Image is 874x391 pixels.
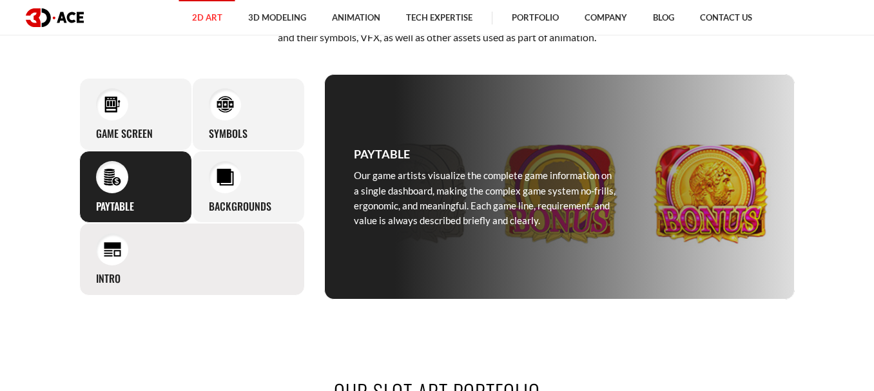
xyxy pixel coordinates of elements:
[26,8,84,27] img: logo dark
[96,200,134,213] h3: Paytable
[209,200,271,213] h3: Backgrounds
[354,168,618,229] p: Our game artists visualize the complete game information on a single dashboard, making the comple...
[217,95,234,113] img: Symbols
[209,127,248,140] h3: Symbols
[104,95,121,113] img: Game screen
[96,272,121,285] h3: Intro
[104,241,121,258] img: Intro
[96,127,153,140] h3: Game screen
[217,168,234,186] img: Backgrounds
[104,168,121,186] img: Paytable
[354,145,410,163] h3: Paytable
